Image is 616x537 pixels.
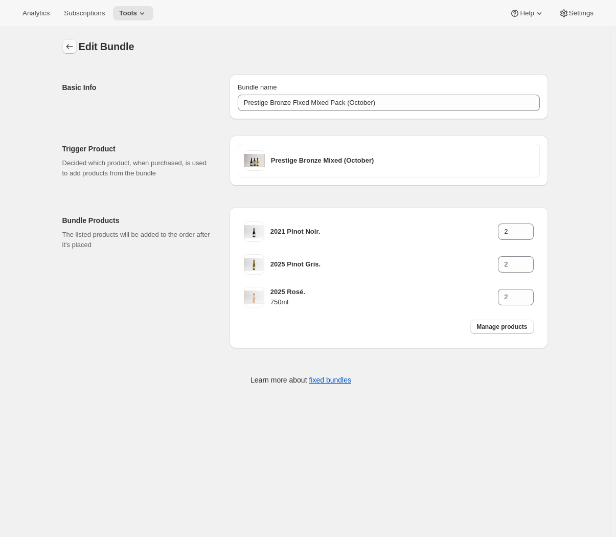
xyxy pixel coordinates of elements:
span: Edit Bundle [79,41,134,52]
a: fixed bundles [309,376,351,384]
button: Settings [553,6,600,20]
button: Help [504,6,550,20]
button: Analytics [16,6,56,20]
button: Tools [113,6,153,20]
button: Bundles [62,39,77,54]
h2: Trigger Product [62,144,213,154]
p: Learn more about [250,375,351,385]
h2: Basic Info [62,82,213,93]
span: Analytics [22,9,50,17]
p: Decided which product, when purchased, is used to add products from the bundle [62,158,213,178]
span: Tools [119,9,137,17]
h3: 2021 Pinot Noir. [270,227,498,237]
input: ie. Smoothie box [238,95,540,111]
span: Help [520,9,534,17]
p: The listed products will be added to the order after it's placed [62,230,213,250]
span: Bundle name [238,83,277,91]
h3: Prestige Bronze Mixed (October) [271,155,533,166]
h4: 750ml [270,297,498,307]
span: Settings [569,9,594,17]
h2: Bundle Products [62,215,213,226]
h3: 2025 Pinot Gris. [270,259,498,270]
h3: 2025 Rosé. [270,287,498,297]
span: Subscriptions [64,9,105,17]
button: Subscriptions [58,6,111,20]
span: Manage products [476,323,527,331]
button: Manage products [470,320,533,334]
